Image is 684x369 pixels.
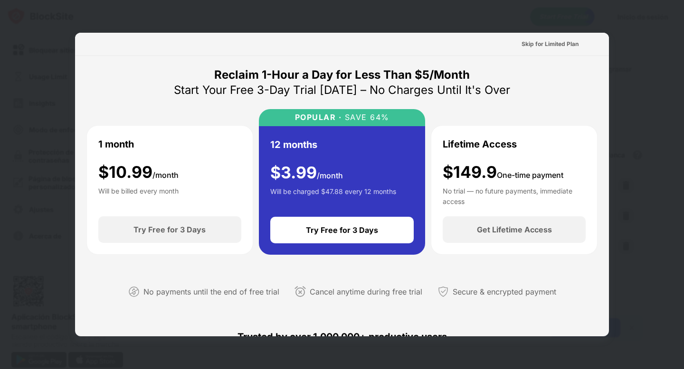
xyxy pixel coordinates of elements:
[128,286,140,297] img: not-paying
[477,225,552,234] div: Get Lifetime Access
[294,286,306,297] img: cancel-anytime
[317,171,343,180] span: /month
[295,113,342,122] div: POPULAR ·
[443,186,586,205] div: No trial — no future payments, immediate access
[453,285,556,299] div: Secure & encrypted payment
[310,285,422,299] div: Cancel anytime during free trial
[522,39,579,49] div: Skip for Limited Plan
[443,137,517,151] div: Lifetime Access
[86,314,598,360] div: Trusted by over 1,000,000+ productive users
[497,170,563,180] span: One-time payment
[214,67,470,83] div: Reclaim 1-Hour a Day for Less Than $5/Month
[174,83,510,98] div: Start Your Free 3-Day Trial [DATE] – No Charges Until It's Over
[437,286,449,297] img: secured-payment
[270,138,317,152] div: 12 months
[152,170,179,180] span: /month
[443,163,563,182] div: $149.9
[270,186,396,205] div: Will be charged $47.88 every 12 months
[98,137,134,151] div: 1 month
[342,113,389,122] div: SAVE 64%
[133,225,206,234] div: Try Free for 3 Days
[306,225,378,235] div: Try Free for 3 Days
[98,186,179,205] div: Will be billed every month
[143,285,279,299] div: No payments until the end of free trial
[270,163,343,183] div: $ 3.99
[98,163,179,182] div: $ 10.99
